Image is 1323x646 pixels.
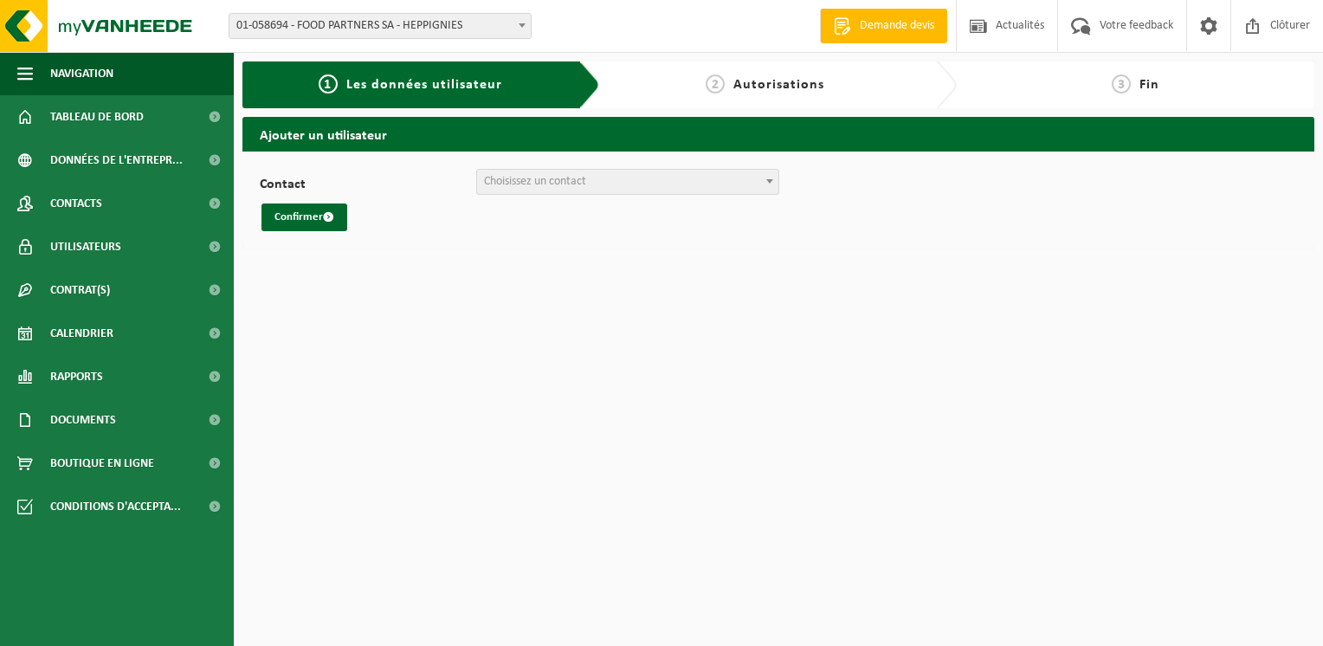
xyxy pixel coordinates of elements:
[260,178,476,195] label: Contact
[484,175,586,188] span: Choisissez un contact
[242,117,1314,151] h2: Ajouter un utilisateur
[50,355,103,398] span: Rapports
[229,13,532,39] span: 01-058694 - FOOD PARTNERS SA - HEPPIGNIES
[733,78,824,92] span: Autorisations
[50,139,183,182] span: Données de l'entrepr...
[50,268,110,312] span: Contrat(s)
[50,95,144,139] span: Tableau de bord
[50,182,102,225] span: Contacts
[50,442,154,485] span: Boutique en ligne
[706,74,725,94] span: 2
[50,312,113,355] span: Calendrier
[855,17,939,35] span: Demande devis
[1112,74,1131,94] span: 3
[319,74,338,94] span: 1
[261,203,347,231] button: Confirmer
[346,78,502,92] span: Les données utilisateur
[50,52,113,95] span: Navigation
[820,9,947,43] a: Demande devis
[50,485,181,528] span: Conditions d'accepta...
[50,398,116,442] span: Documents
[229,14,531,38] span: 01-058694 - FOOD PARTNERS SA - HEPPIGNIES
[1139,78,1159,92] span: Fin
[50,225,121,268] span: Utilisateurs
